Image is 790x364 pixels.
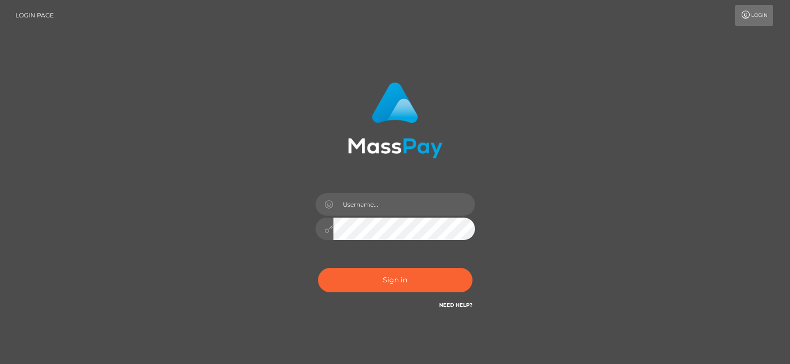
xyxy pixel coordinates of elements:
[15,5,54,26] a: Login Page
[735,5,773,26] a: Login
[348,82,443,158] img: MassPay Login
[333,193,475,216] input: Username...
[318,268,473,292] button: Sign in
[439,302,473,308] a: Need Help?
